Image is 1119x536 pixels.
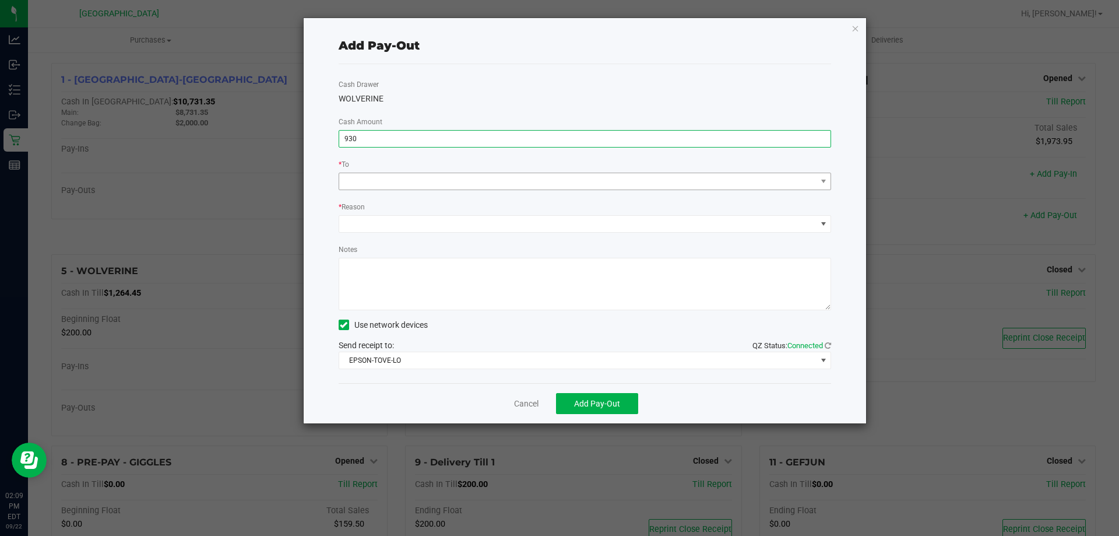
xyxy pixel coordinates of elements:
[339,37,420,54] div: Add Pay-Out
[556,393,638,414] button: Add Pay-Out
[339,202,365,212] label: Reason
[339,159,349,170] label: To
[339,79,379,90] label: Cash Drawer
[514,398,539,410] a: Cancel
[574,399,620,408] span: Add Pay-Out
[339,341,394,350] span: Send receipt to:
[12,443,47,478] iframe: Resource center
[752,341,831,350] span: QZ Status:
[787,341,823,350] span: Connected
[339,93,832,105] div: WOLVERINE
[339,118,382,126] span: Cash Amount
[339,244,357,255] label: Notes
[339,352,817,369] span: EPSON-TOVE-LO
[339,319,428,331] label: Use network devices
